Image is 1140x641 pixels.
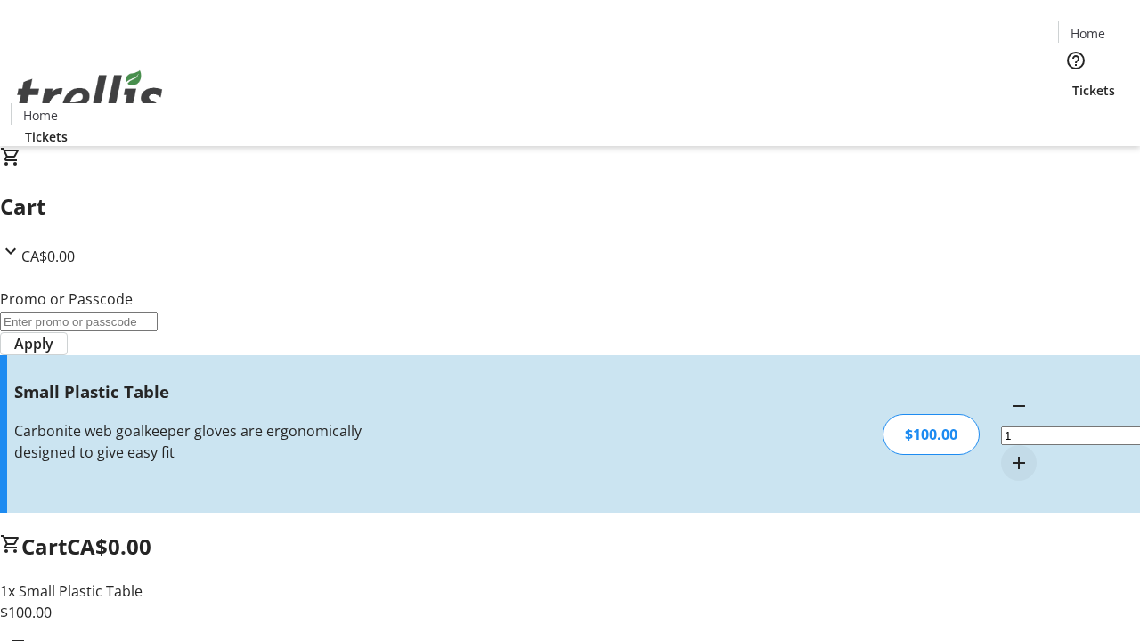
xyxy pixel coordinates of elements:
[14,333,53,354] span: Apply
[1001,388,1037,424] button: Decrement by one
[1058,43,1094,78] button: Help
[14,420,403,463] div: Carbonite web goalkeeper gloves are ergonomically designed to give easy fit
[1059,24,1116,43] a: Home
[1058,100,1094,135] button: Cart
[11,127,82,146] a: Tickets
[21,247,75,266] span: CA$0.00
[67,531,151,561] span: CA$0.00
[1072,81,1115,100] span: Tickets
[883,414,980,455] div: $100.00
[1071,24,1105,43] span: Home
[23,106,58,125] span: Home
[14,379,403,404] h3: Small Plastic Table
[1001,445,1037,481] button: Increment by one
[25,127,68,146] span: Tickets
[11,51,169,140] img: Orient E2E Organization DpnduCXZIO's Logo
[1058,81,1129,100] a: Tickets
[12,106,69,125] a: Home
